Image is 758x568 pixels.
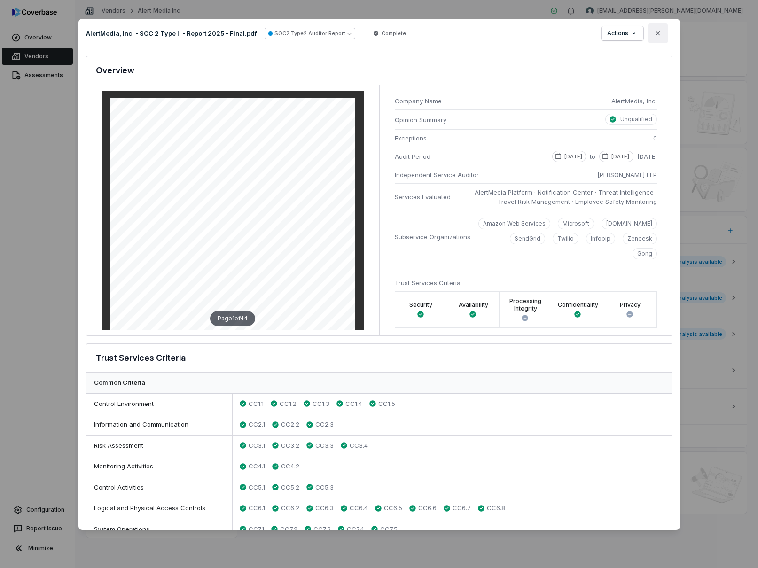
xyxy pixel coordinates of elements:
span: 0 [653,133,657,143]
span: CC1.3 [313,399,329,409]
span: CC6.7 [453,504,471,513]
span: CC3.2 [281,441,299,451]
label: Privacy [620,301,641,309]
span: CC2.1 [249,420,265,429]
h3: Overview [96,64,134,77]
span: CC6.3 [315,504,334,513]
span: AlertMedia Platform · Notification Center · Threat Intelligence · Travel Risk Management · Employ... [458,187,657,206]
span: Exceptions [395,133,427,143]
span: CC2.3 [315,420,334,429]
span: CC1.1 [249,399,264,409]
span: CC6.8 [487,504,505,513]
span: CC4.2 [281,462,299,471]
span: CC3.4 [350,441,368,451]
p: [DOMAIN_NAME] [606,220,652,227]
div: Page 1 of 44 [210,311,255,326]
p: [DATE] [564,153,582,160]
p: Gong [637,250,652,257]
span: Independent Service Auditor [395,170,479,179]
span: CC1.2 [280,399,297,409]
span: Audit Period [395,152,430,161]
div: Common Criteria [86,373,672,394]
span: CC5.1 [249,483,265,492]
button: SOC2 Type2 Auditor Report [265,28,355,39]
p: Microsoft [563,220,589,227]
p: Unqualified [620,116,652,123]
span: CC1.4 [345,399,362,409]
label: Security [409,301,432,309]
span: Actions [607,30,628,37]
span: Company Name [395,96,604,106]
label: Availability [459,301,488,309]
p: Amazon Web Services [483,220,546,227]
span: CC5.3 [315,483,334,492]
span: [DATE] [637,152,657,162]
span: to [590,152,595,162]
span: CC3.3 [315,441,334,451]
span: CC7.4 [347,525,364,534]
span: CC7.3 [313,525,331,534]
label: Confidentiality [558,301,598,309]
span: CC7.2 [280,525,297,534]
span: CC6.4 [350,504,368,513]
span: CC3.1 [249,441,265,451]
span: Trust Services Criteria [395,279,461,287]
p: Infobip [591,235,610,242]
span: Opinion Summary [395,115,455,124]
span: CC4.1 [249,462,265,471]
p: SendGrid [515,235,540,242]
span: [PERSON_NAME] LLP [597,170,657,179]
span: CC5.2 [281,483,299,492]
p: [DATE] [611,153,629,160]
span: CC6.2 [281,504,299,513]
div: Control Activities [86,477,233,498]
span: CC6.5 [384,504,402,513]
div: Logical and Physical Access Controls [86,498,233,519]
div: Risk Assessment [86,436,233,456]
p: Twilio [557,235,574,242]
label: Processing Integrity [505,297,546,312]
p: AlertMedia, Inc. - SOC 2 Type II - Report 2025 - Final.pdf [86,29,257,38]
span: CC2.2 [281,420,299,429]
div: Control Environment [86,394,233,414]
span: AlertMedia, Inc. [611,96,657,106]
span: CC7.5 [380,525,398,534]
span: CC6.1 [249,504,265,513]
span: Complete [382,30,406,37]
p: Zendesk [627,235,652,242]
span: CC7.1 [249,525,264,534]
div: Monitoring Activities [86,456,233,477]
div: Information and Communication [86,414,233,435]
span: Services Evaluated [395,192,451,202]
span: Subservice Organizations [395,232,470,241]
span: CC1.5 [378,399,395,409]
div: System Operations [86,519,233,540]
button: Actions [602,26,643,40]
span: CC6.6 [418,504,437,513]
h3: Trust Services Criteria [96,351,186,365]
